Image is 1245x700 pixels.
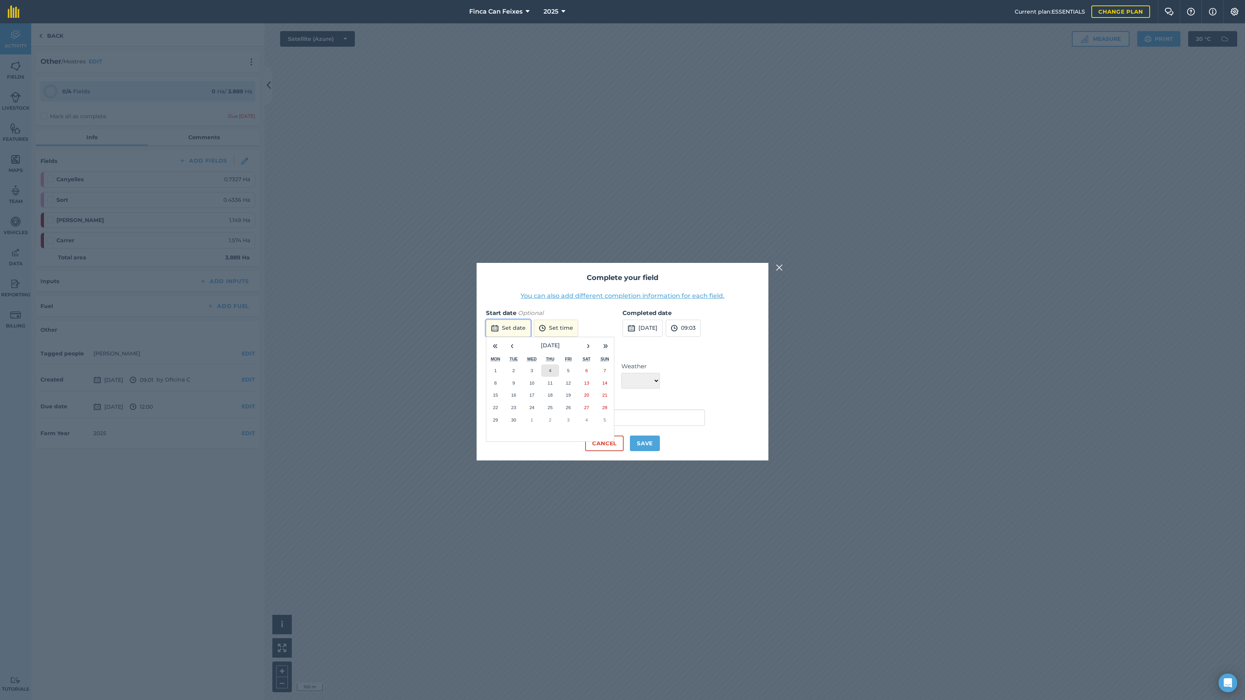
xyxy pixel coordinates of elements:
button: 21 September 2025 [596,389,614,401]
abbr: Friday [565,357,572,361]
button: 13 September 2025 [577,377,596,389]
abbr: 27 September 2025 [584,405,589,410]
button: Save [630,436,660,451]
button: 7 September 2025 [596,364,614,377]
button: 23 September 2025 [505,401,523,414]
h2: Complete your field [486,272,759,283]
abbr: Tuesday [510,357,518,361]
abbr: Sunday [600,357,609,361]
abbr: 1 October 2025 [531,417,533,422]
img: fieldmargin Logo [8,5,19,18]
abbr: Saturday [583,357,591,361]
button: 3 September 2025 [523,364,541,377]
button: 4 October 2025 [577,414,596,426]
button: 2 October 2025 [541,414,559,426]
button: 11 September 2025 [541,377,559,389]
span: Finca Can Feixes [469,7,523,16]
abbr: 4 September 2025 [549,368,551,373]
img: svg+xml;base64,PD94bWwgdmVyc2lvbj0iMS4wIiBlbmNvZGluZz0idXRmLTgiPz4KPCEtLSBHZW5lcmF0b3I6IEFkb2JlIE... [628,324,635,333]
button: 5 October 2025 [596,414,614,426]
abbr: 3 September 2025 [531,368,533,373]
button: 14 September 2025 [596,377,614,389]
img: svg+xml;base64,PD94bWwgdmVyc2lvbj0iMS4wIiBlbmNvZGluZz0idXRmLTgiPz4KPCEtLSBHZW5lcmF0b3I6IEFkb2JlIE... [539,324,546,333]
button: 29 September 2025 [486,414,505,426]
img: Two speech bubbles overlapping with the left bubble in the forefront [1164,8,1174,16]
div: Open Intercom Messenger [1219,674,1237,692]
abbr: 2 October 2025 [549,417,551,422]
label: Weather [621,362,660,371]
button: 25 September 2025 [541,401,559,414]
button: 27 September 2025 [577,401,596,414]
button: 28 September 2025 [596,401,614,414]
abbr: 20 September 2025 [584,392,589,397]
button: 17 September 2025 [523,389,541,401]
abbr: 21 September 2025 [602,392,607,397]
abbr: Monday [491,357,500,361]
span: [DATE] [541,342,560,349]
abbr: 11 September 2025 [547,380,552,385]
img: svg+xml;base64,PHN2ZyB4bWxucz0iaHR0cDovL3d3dy53My5vcmcvMjAwMC9zdmciIHdpZHRoPSIxNyIgaGVpZ2h0PSIxNy... [1209,7,1217,16]
button: 16 September 2025 [505,389,523,401]
h3: Weather [486,346,759,356]
abbr: 14 September 2025 [602,380,607,385]
button: 24 September 2025 [523,401,541,414]
span: 2025 [544,7,558,16]
abbr: 16 September 2025 [511,392,516,397]
button: 12 September 2025 [559,377,577,389]
button: 19 September 2025 [559,389,577,401]
button: 15 September 2025 [486,389,505,401]
button: 5 September 2025 [559,364,577,377]
abbr: 23 September 2025 [511,405,516,410]
button: 9 September 2025 [505,377,523,389]
abbr: 5 September 2025 [567,368,570,373]
abbr: 25 September 2025 [547,405,552,410]
button: 1 October 2025 [523,414,541,426]
abbr: 28 September 2025 [602,405,607,410]
abbr: 4 October 2025 [585,417,587,422]
abbr: 5 October 2025 [603,417,606,422]
img: svg+xml;base64,PD94bWwgdmVyc2lvbj0iMS4wIiBlbmNvZGluZz0idXRmLTgiPz4KPCEtLSBHZW5lcmF0b3I6IEFkb2JlIE... [491,324,499,333]
abbr: 7 September 2025 [603,368,606,373]
button: » [597,337,614,354]
abbr: 12 September 2025 [566,380,571,385]
abbr: Thursday [546,357,554,361]
button: You can also add different completion information for each field. [521,291,724,301]
a: Change plan [1091,5,1150,18]
img: svg+xml;base64,PHN2ZyB4bWxucz0iaHR0cDovL3d3dy53My5vcmcvMjAwMC9zdmciIHdpZHRoPSIyMiIgaGVpZ2h0PSIzMC... [776,263,783,272]
abbr: 15 September 2025 [493,392,498,397]
button: 2 September 2025 [505,364,523,377]
button: 20 September 2025 [577,389,596,401]
button: 3 October 2025 [559,414,577,426]
button: 6 September 2025 [577,364,596,377]
abbr: 3 October 2025 [567,417,570,422]
abbr: 26 September 2025 [566,405,571,410]
span: Current plan : ESSENTIALS [1015,7,1085,16]
button: 26 September 2025 [559,401,577,414]
abbr: 6 September 2025 [585,368,587,373]
abbr: 2 September 2025 [512,368,515,373]
abbr: 30 September 2025 [511,417,516,422]
button: 22 September 2025 [486,401,505,414]
abbr: 22 September 2025 [493,405,498,410]
abbr: 29 September 2025 [493,417,498,422]
em: Optional [518,309,544,317]
button: Cancel [585,436,624,451]
button: 10 September 2025 [523,377,541,389]
button: 1 September 2025 [486,364,505,377]
abbr: 8 September 2025 [494,380,496,385]
strong: Start date [486,309,516,317]
img: A question mark icon [1186,8,1196,16]
button: 18 September 2025 [541,389,559,401]
strong: Completed date [622,309,672,317]
button: [DATE] [521,337,580,354]
abbr: Wednesday [527,357,537,361]
abbr: 9 September 2025 [512,380,515,385]
button: › [580,337,597,354]
abbr: 19 September 2025 [566,392,571,397]
button: 8 September 2025 [486,377,505,389]
button: 30 September 2025 [505,414,523,426]
button: Set date [486,320,531,337]
abbr: 13 September 2025 [584,380,589,385]
button: Set time [534,320,578,337]
abbr: 1 September 2025 [494,368,496,373]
